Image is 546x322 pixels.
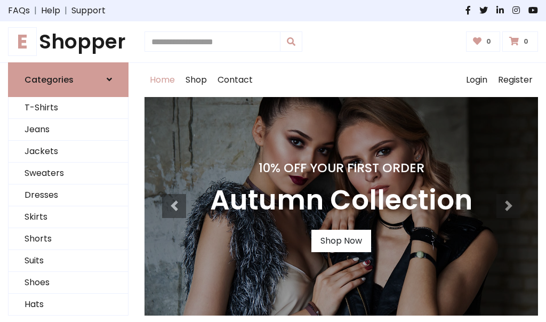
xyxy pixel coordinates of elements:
[210,160,472,175] h4: 10% Off Your First Order
[8,27,37,56] span: E
[9,206,128,228] a: Skirts
[466,31,501,52] a: 0
[25,75,74,85] h6: Categories
[180,63,212,97] a: Shop
[9,250,128,272] a: Suits
[30,4,41,17] span: |
[9,119,128,141] a: Jeans
[41,4,60,17] a: Help
[9,294,128,316] a: Hats
[9,228,128,250] a: Shorts
[8,30,129,54] h1: Shopper
[71,4,106,17] a: Support
[9,163,128,184] a: Sweaters
[493,63,538,97] a: Register
[60,4,71,17] span: |
[9,272,128,294] a: Shoes
[212,63,258,97] a: Contact
[484,37,494,46] span: 0
[144,63,180,97] a: Home
[9,97,128,119] a: T-Shirts
[521,37,531,46] span: 0
[502,31,538,52] a: 0
[461,63,493,97] a: Login
[8,30,129,54] a: EShopper
[210,184,472,217] h3: Autumn Collection
[9,184,128,206] a: Dresses
[8,4,30,17] a: FAQs
[8,62,129,97] a: Categories
[9,141,128,163] a: Jackets
[311,230,371,252] a: Shop Now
